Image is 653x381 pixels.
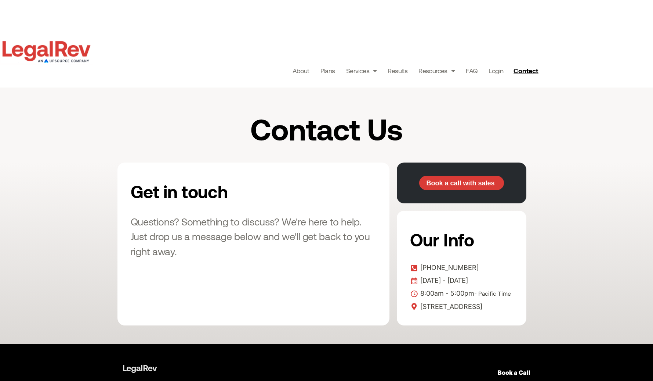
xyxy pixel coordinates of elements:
span: 8:00am - 5:00pm [418,288,511,299]
a: Book a Call [498,369,530,376]
a: Resources [418,65,455,76]
a: Services [346,65,377,76]
h1: Contact Us [180,113,473,144]
a: Plans [320,65,335,76]
h3: Questions? Something to discuss? We're here to help. Just drop us a message below and we'll get b... [131,214,376,259]
span: Contact [514,67,538,74]
h2: Our Info [410,224,511,255]
a: Contact [511,65,543,76]
nav: Menu [293,65,504,76]
span: [STREET_ADDRESS] [418,301,482,312]
a: About [293,65,309,76]
a: [PHONE_NUMBER] [410,262,513,273]
span: Book a call with sales [426,180,494,186]
span: - Pacific Time [474,290,511,297]
h2: Get in touch [131,176,302,207]
a: Book a call with sales [419,176,504,190]
a: FAQ [466,65,478,76]
a: Login [489,65,503,76]
span: [PHONE_NUMBER] [418,262,479,273]
a: Results [388,65,407,76]
span: [DATE] - [DATE] [418,275,468,286]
